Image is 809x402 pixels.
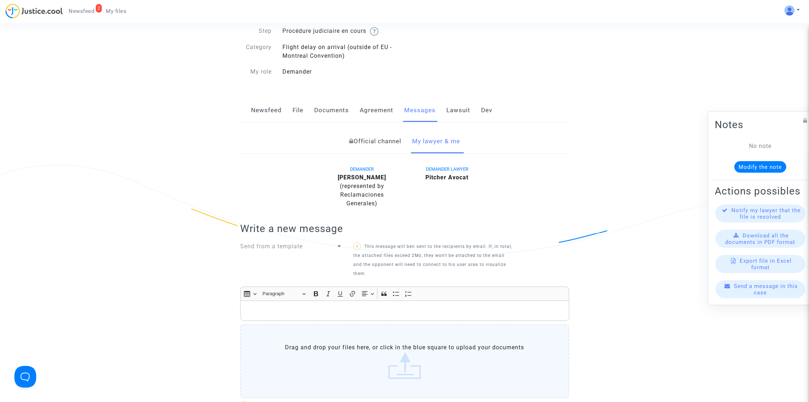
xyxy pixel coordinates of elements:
[314,99,349,122] a: Documents
[356,245,358,249] span: ?
[293,99,303,122] a: File
[106,8,126,14] span: My files
[715,118,806,131] h2: Notes
[235,67,277,76] div: My role
[425,174,468,181] b: Pitcher Avocat
[240,243,303,250] span: Send from a template
[340,183,384,207] span: (represented by Reclamaciones Generales)
[259,288,309,300] button: Paragraph
[353,242,512,278] p: This message will ben sent to the recipients by email. If, in total, the attached files exceed 2M...
[370,27,378,36] img: help.svg
[412,130,460,153] a: My lawyer & me
[277,27,404,36] div: Procédure judiciaire en cours
[277,67,404,76] div: Demander
[726,142,795,150] div: No note
[404,99,436,122] a: Messages
[740,258,792,271] span: Export file in Excel format
[63,6,100,17] a: 2Newsfeed
[69,8,94,14] span: Newsfeed
[14,366,36,388] iframe: Help Scout Beacon - Open
[446,99,470,122] a: Lawsuit
[263,289,300,298] span: Paragraph
[5,4,63,18] img: jc-logo.svg
[784,5,795,16] img: ALV-UjV5hOg1DK_6VpdGyI3GiCsbYcKFqGYcyigr7taMTixGzq57m2O-mEoJuuWBlO_HCk8JQ1zztKhP13phCubDFpGEbboIp...
[350,166,374,172] span: DEMANDER
[240,301,569,321] div: Rich Text Editor, main
[235,27,277,36] div: Step
[240,222,569,235] h2: Write a new message
[277,43,404,60] div: Flight delay on arrival (outside of EU - Montreal Convention)
[235,43,277,60] div: Category
[481,99,492,122] a: Dev
[734,283,798,296] span: Send a message in this case
[240,287,569,301] div: Editor toolbar
[360,99,393,122] a: Agreement
[734,161,786,173] button: Modify the note
[349,130,401,153] a: Official channel
[96,4,102,13] div: 2
[731,207,801,220] span: Notify my lawyer that the file is resolved
[725,232,795,245] span: Download all the documents in PDF format
[100,6,132,17] a: My files
[426,166,468,172] span: DEMANDER LAWYER
[338,174,386,181] b: [PERSON_NAME]
[715,185,806,197] h2: Actions possibles
[251,99,282,122] a: Newsfeed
